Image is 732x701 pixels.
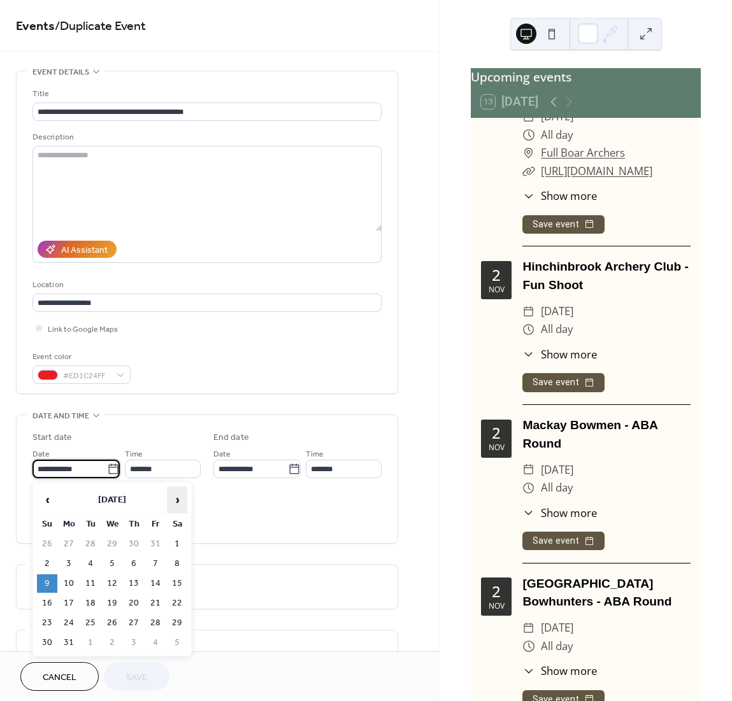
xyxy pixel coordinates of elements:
[522,162,535,181] div: ​
[145,515,166,534] th: Fr
[37,574,57,593] td: 9
[492,584,501,599] div: 2
[32,278,379,292] div: Location
[145,614,166,632] td: 28
[80,515,101,534] th: Tu
[59,634,79,652] td: 31
[167,614,187,632] td: 29
[61,244,108,257] div: AI Assistant
[489,602,505,610] div: Nov
[541,126,573,145] span: All day
[522,416,691,453] div: Mackay Bowmen - ABA Round
[522,505,597,521] button: ​Show more
[32,431,72,444] div: Start date
[522,346,597,362] button: ​Show more
[102,574,122,593] td: 12
[471,68,701,87] div: Upcoming events
[32,350,128,364] div: Event color
[80,634,101,652] td: 1
[541,164,652,178] a: [URL][DOMAIN_NAME]
[59,486,166,514] th: [DATE]
[541,320,573,339] span: All day
[145,535,166,553] td: 31
[59,535,79,553] td: 27
[541,505,597,521] span: Show more
[522,188,597,204] button: ​Show more
[167,594,187,612] td: 22
[102,535,122,553] td: 29
[522,126,535,145] div: ​
[43,671,76,684] span: Cancel
[489,444,505,451] div: Nov
[541,188,597,204] span: Show more
[32,87,379,101] div: Title
[80,614,101,632] td: 25
[541,346,597,362] span: Show more
[492,267,501,283] div: 2
[48,323,118,336] span: Link to Google Maps
[522,215,605,234] button: Save event
[32,66,89,79] span: Event details
[167,574,187,593] td: 15
[168,487,187,513] span: ›
[38,241,117,258] button: AI Assistant
[541,479,573,497] span: All day
[541,663,597,679] span: Show more
[541,461,573,479] span: [DATE]
[16,14,55,39] a: Events
[522,144,535,162] div: ​
[63,369,110,383] span: #ED1C24FF
[522,346,535,362] div: ​
[522,532,605,551] button: Save event
[124,515,144,534] th: Th
[213,431,249,444] div: End date
[167,535,187,553] td: 1
[124,614,144,632] td: 27
[522,479,535,497] div: ​
[306,448,324,461] span: Time
[522,619,535,637] div: ​
[541,144,625,162] a: Full Boar Archers
[124,574,144,593] td: 13
[522,505,535,521] div: ​
[522,258,691,295] div: Hinchinbrook Archery Club - Fun Shoot
[213,448,231,461] span: Date
[492,425,501,441] div: 2
[541,619,573,637] span: [DATE]
[37,555,57,573] td: 2
[59,594,79,612] td: 17
[489,286,505,294] div: Nov
[167,634,187,652] td: 5
[167,555,187,573] td: 8
[522,575,691,612] div: [GEOGRAPHIC_DATA] Bowhunters - ABA Round
[522,302,535,321] div: ​
[80,555,101,573] td: 4
[522,637,535,656] div: ​
[102,594,122,612] td: 19
[522,461,535,479] div: ​
[37,614,57,632] td: 23
[124,634,144,652] td: 3
[145,574,166,593] td: 14
[37,535,57,553] td: 26
[125,448,143,461] span: Time
[145,555,166,573] td: 7
[37,634,57,652] td: 30
[102,555,122,573] td: 5
[59,555,79,573] td: 3
[32,448,50,461] span: Date
[522,188,535,204] div: ​
[124,555,144,573] td: 6
[80,574,101,593] td: 11
[37,515,57,534] th: Su
[102,515,122,534] th: We
[32,131,379,144] div: Description
[102,614,122,632] td: 26
[522,663,535,679] div: ​
[102,634,122,652] td: 2
[20,662,99,691] button: Cancel
[522,663,597,679] button: ​Show more
[80,594,101,612] td: 18
[59,515,79,534] th: Mo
